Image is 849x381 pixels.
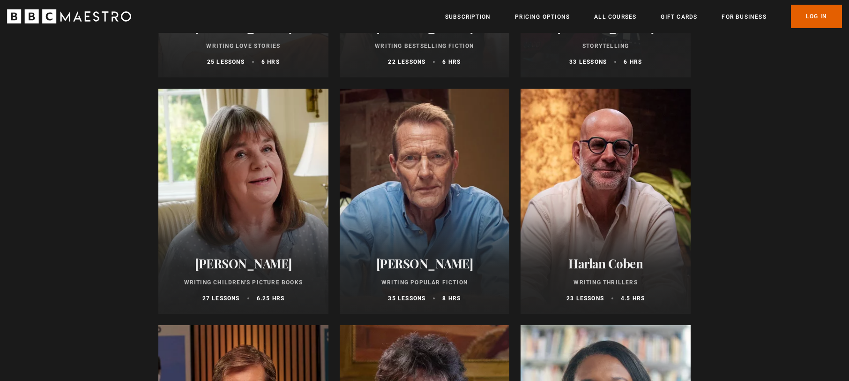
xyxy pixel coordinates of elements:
[442,58,461,66] p: 6 hrs
[351,278,499,287] p: Writing Popular Fiction
[515,12,570,22] a: Pricing Options
[170,42,317,50] p: Writing Love Stories
[340,89,510,314] a: [PERSON_NAME] Writing Popular Fiction 35 lessons 8 hrs
[7,9,131,23] svg: BBC Maestro
[170,256,317,271] h2: [PERSON_NAME]
[388,294,425,303] p: 35 lessons
[661,12,697,22] a: Gift Cards
[594,12,636,22] a: All Courses
[532,42,679,50] p: Storytelling
[207,58,245,66] p: 25 lessons
[158,89,328,314] a: [PERSON_NAME] Writing Children's Picture Books 27 lessons 6.25 hrs
[202,294,240,303] p: 27 lessons
[170,278,317,287] p: Writing Children's Picture Books
[532,256,679,271] h2: Harlan Coben
[351,20,499,34] h2: [PERSON_NAME]
[532,278,679,287] p: Writing Thrillers
[351,42,499,50] p: Writing Bestselling Fiction
[261,58,280,66] p: 6 hrs
[445,5,842,28] nav: Primary
[624,58,642,66] p: 6 hrs
[351,256,499,271] h2: [PERSON_NAME]
[445,12,491,22] a: Subscription
[722,12,766,22] a: For business
[532,20,679,34] h2: [PERSON_NAME]
[442,294,461,303] p: 8 hrs
[170,20,317,34] h2: [PERSON_NAME]
[388,58,425,66] p: 22 lessons
[257,294,285,303] p: 6.25 hrs
[621,294,645,303] p: 4.5 hrs
[521,89,691,314] a: Harlan Coben Writing Thrillers 23 lessons 4.5 hrs
[569,58,607,66] p: 33 lessons
[791,5,842,28] a: Log In
[566,294,604,303] p: 23 lessons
